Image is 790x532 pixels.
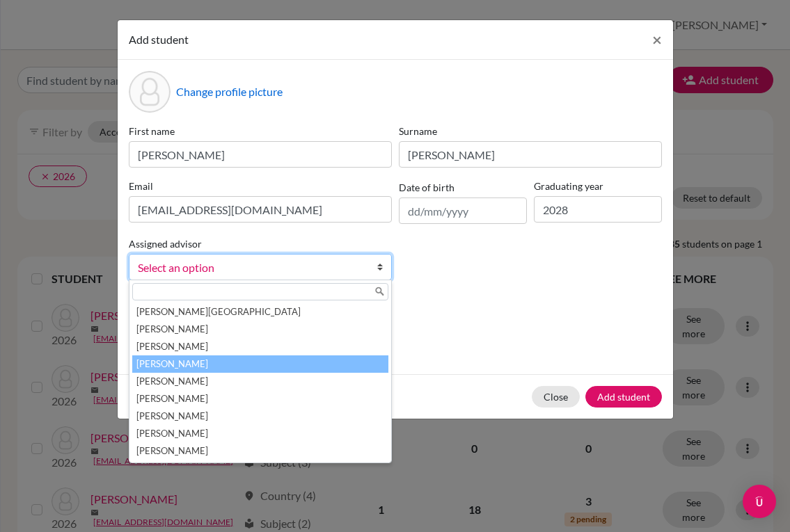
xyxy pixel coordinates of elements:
div: Profile picture [129,71,171,113]
label: Email [129,179,392,193]
button: Close [532,386,580,408]
li: [PERSON_NAME][GEOGRAPHIC_DATA] [132,303,388,321]
label: Date of birth [399,180,455,195]
label: Assigned advisor [129,236,202,251]
li: [PERSON_NAME] [132,355,388,373]
label: First name [129,124,392,138]
li: [PERSON_NAME] [132,425,388,442]
label: Surname [399,124,662,138]
span: Select an option [138,259,365,277]
li: [PERSON_NAME] [132,442,388,460]
span: × [652,29,662,49]
p: Parents [129,303,662,319]
button: Close [641,20,673,59]
li: [PERSON_NAME] [132,338,388,355]
div: Open Intercom Messenger [743,485,776,518]
li: [PERSON_NAME] [132,321,388,338]
li: [PERSON_NAME] [132,373,388,390]
input: dd/mm/yyyy [399,198,527,224]
li: [PERSON_NAME] [132,390,388,408]
span: Add student [129,33,189,46]
label: Graduating year [534,179,662,193]
button: Add student [585,386,662,408]
li: [PERSON_NAME] [132,408,388,425]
